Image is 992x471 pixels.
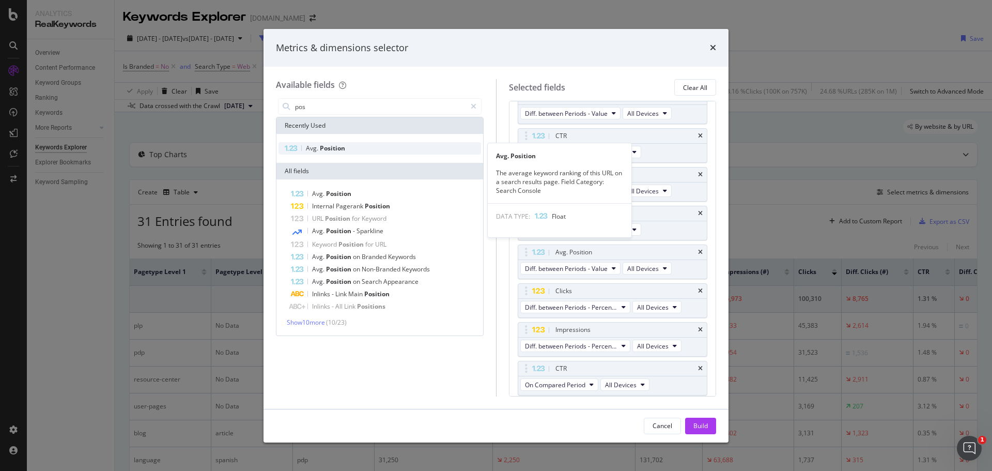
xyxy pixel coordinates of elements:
span: Position [326,189,351,198]
div: Impressions [555,325,591,335]
span: Avg. [312,189,326,198]
input: Search by field name [294,99,466,114]
span: Position [325,214,352,223]
button: Clear All [674,79,716,96]
div: Avg. PositiontimesDiff. between Periods - ValueAll Devices [518,245,708,279]
iframe: Intercom live chat [957,436,982,461]
span: 1 [978,436,986,444]
button: All Devices [623,262,672,275]
span: Avg. [312,226,326,235]
span: for [352,214,362,223]
div: ImpressionstimesDiff. between Periods - PercentageAll Devices [518,322,708,357]
button: Diff. between Periods - Percentage [520,301,630,313]
span: All Devices [627,187,659,195]
button: All Devices [623,185,672,197]
span: Avg. [312,252,326,261]
span: Position [338,240,365,249]
div: modal [263,29,729,443]
span: Position [326,277,353,286]
span: Inlinks [312,302,332,311]
span: Keyword [362,214,386,223]
span: Diff. between Periods - Value [525,109,608,118]
div: times [698,210,703,217]
div: Available fields [276,79,335,90]
div: Cancel [653,421,672,430]
div: times [698,288,703,294]
div: times [698,366,703,372]
button: All Devices [632,340,681,352]
div: The average keyword ranking of this URL on a search results page. Field Category: Search Console [488,169,631,195]
span: on [353,265,362,274]
span: Position [326,265,353,274]
span: Position [326,226,353,235]
span: Sparkline [357,226,383,235]
span: Keywords [388,252,416,261]
button: All Devices [632,301,681,313]
span: Diff. between Periods - Percentage [525,303,617,312]
span: Keyword [312,240,338,249]
div: Avg. Position [555,247,592,257]
span: Diff. between Periods - Value [525,264,608,273]
span: Link [335,290,348,298]
div: Selected fields [509,82,565,94]
div: times [710,41,716,55]
span: URL [312,214,325,223]
div: Recently Used [276,117,483,134]
button: Diff. between Periods - Percentage [520,340,630,352]
span: - [332,290,335,298]
span: - [353,226,357,235]
span: Show 10 more [287,318,325,327]
button: Build [685,418,716,434]
button: Diff. between Periods - Value [520,107,621,119]
span: Internal [312,202,336,210]
span: All Devices [637,303,669,312]
button: On Compared Period [520,378,598,391]
span: On Compared Period [525,381,585,389]
span: Position [364,290,390,298]
span: Diff. between Periods - Percentage [525,342,617,351]
div: times [698,133,703,139]
span: Appearance [383,277,419,286]
button: All Devices [623,107,672,119]
div: times [698,327,703,333]
span: Avg. [306,144,320,153]
span: All Devices [637,342,669,351]
div: ClickstimesDiff. between Periods - PercentageAll Devices [518,283,708,318]
div: Metrics & dimensions selector [276,41,408,55]
div: Avg. Position [488,151,631,160]
div: ClickstimesDiff. between Periods - ValueAll Devices [518,89,708,124]
span: Non-Branded [362,265,402,274]
span: Position [326,252,353,261]
span: Pagerank [336,202,365,210]
div: CTRtimesOn Compared PeriodAll Devices [518,361,708,396]
span: Position [320,144,345,153]
span: Link [344,302,357,311]
span: Avg. [312,277,326,286]
span: on [353,277,362,286]
div: CTR [555,131,567,141]
button: Cancel [644,418,681,434]
span: Positions [357,302,385,311]
span: All Devices [627,264,659,273]
span: ( 10 / 23 ) [326,318,347,327]
div: Build [693,421,708,430]
div: Clear All [683,83,707,92]
span: on [353,252,362,261]
span: Avg. [312,265,326,274]
span: DATA TYPE: [496,212,530,221]
button: Diff. between Periods - Value [520,262,621,275]
button: All Devices [600,378,649,391]
div: CTR [555,363,567,374]
span: Inlinks [312,290,332,298]
span: All Devices [627,109,659,118]
div: All fields [276,163,483,179]
span: Float [552,212,566,221]
div: Clicks [555,286,572,296]
div: CTRtimesOn Current PeriodAll Devices [518,128,708,163]
span: URL [375,240,386,249]
div: times [698,249,703,255]
span: for [365,240,375,249]
span: Search [362,277,383,286]
span: Branded [362,252,388,261]
span: Position [365,202,390,210]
